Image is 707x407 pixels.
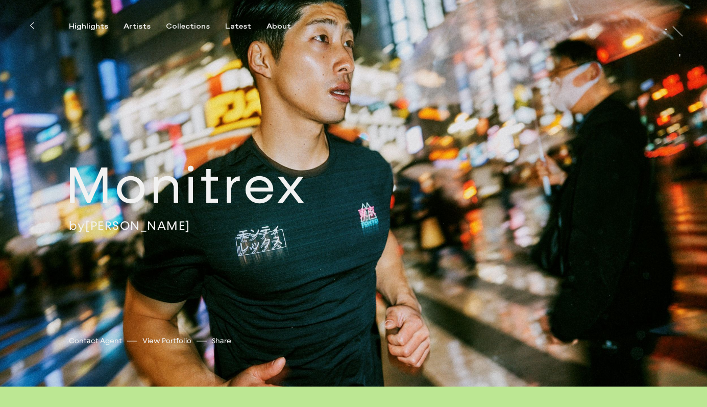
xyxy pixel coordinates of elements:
[124,22,151,31] div: Artists
[85,218,190,233] a: [PERSON_NAME]
[69,22,124,31] button: Highlights
[69,218,85,233] span: by
[142,336,191,346] a: View Portfolio
[225,22,251,31] div: Latest
[212,334,231,348] button: Share
[266,22,306,31] button: About
[166,22,225,31] button: Collections
[266,22,291,31] div: About
[69,336,122,346] a: Contact Agent
[69,22,108,31] div: Highlights
[166,22,210,31] div: Collections
[225,22,266,31] button: Latest
[66,154,377,218] h2: Monitrex
[124,22,166,31] button: Artists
